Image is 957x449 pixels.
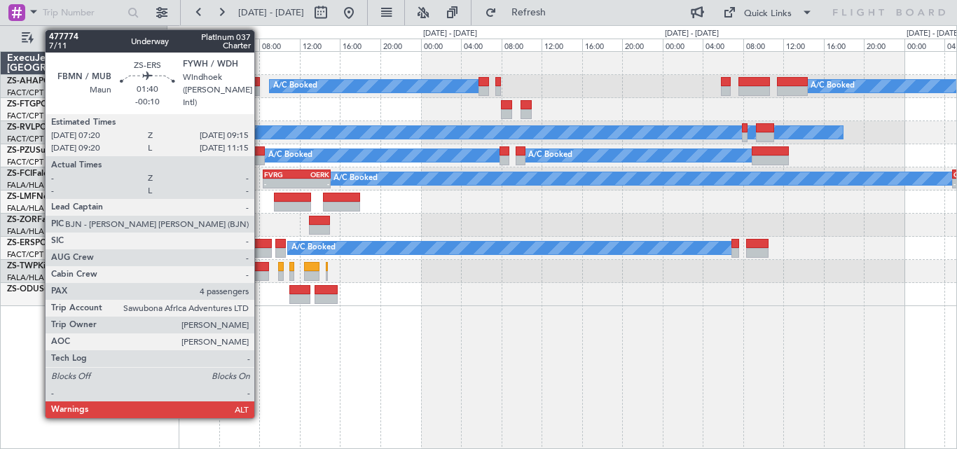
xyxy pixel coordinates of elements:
[744,7,792,21] div: Quick Links
[582,39,623,51] div: 16:00
[7,216,37,224] span: ZS-ZOR
[179,39,219,51] div: 00:00
[783,39,824,51] div: 12:00
[7,77,62,85] a: ZS-AHAPC-24
[500,8,558,18] span: Refresh
[7,239,55,247] a: ZS-ERSPC12
[7,262,38,270] span: ZS-TWP
[297,179,329,188] div: -
[15,27,152,50] button: Only With Activity
[622,39,663,51] div: 20:00
[297,170,329,179] div: OERK
[542,39,582,51] div: 12:00
[665,28,719,40] div: [DATE] - [DATE]
[7,249,43,260] a: FACT/CPT
[7,146,36,155] span: ZS-PZU
[716,1,820,24] button: Quick Links
[273,76,317,97] div: A/C Booked
[333,168,378,189] div: A/C Booked
[7,111,43,121] a: FACT/CPT
[528,145,572,166] div: A/C Booked
[7,239,35,247] span: ZS-ERS
[824,39,865,51] div: 16:00
[7,157,43,167] a: FACT/CPT
[380,39,421,51] div: 20:00
[264,170,296,179] div: FVRG
[864,39,904,51] div: 20:00
[7,285,116,293] a: ZS-ODUSuper King Air 200
[7,262,88,270] a: ZS-TWPKing Air 260
[181,28,235,40] div: [DATE] - [DATE]
[7,180,44,191] a: FALA/HLA
[268,145,312,166] div: A/C Booked
[7,123,72,132] a: ZS-RVLPC12/NG
[904,39,945,51] div: 00:00
[7,88,43,98] a: FACT/CPT
[7,170,32,178] span: ZS-FCI
[300,39,340,51] div: 12:00
[7,285,39,293] span: ZS-ODU
[238,6,304,19] span: [DATE] - [DATE]
[7,272,44,283] a: FALA/HLA
[7,216,85,224] a: ZS-ZORFalcon 2000
[7,226,44,237] a: FALA/HLA
[340,39,380,51] div: 16:00
[461,39,502,51] div: 04:00
[502,39,542,51] div: 08:00
[7,170,85,178] a: ZS-FCIFalcon 900EX
[7,77,39,85] span: ZS-AHA
[743,39,784,51] div: 08:00
[7,123,35,132] span: ZS-RVL
[7,203,44,214] a: FALA/HLA
[703,39,743,51] div: 04:00
[259,39,300,51] div: 08:00
[811,76,855,97] div: A/C Booked
[43,2,123,23] input: Trip Number
[7,193,99,201] a: ZS-LMFNextant 400XTi
[421,39,462,51] div: 00:00
[7,146,113,155] a: ZS-PZUSuper King Air 200
[7,100,36,109] span: ZS-FTG
[7,134,43,144] a: FACT/CPT
[7,100,56,109] a: ZS-FTGPC12
[219,39,260,51] div: 04:00
[423,28,477,40] div: [DATE] - [DATE]
[291,237,336,258] div: A/C Booked
[663,39,703,51] div: 00:00
[36,34,148,43] span: Only With Activity
[478,1,563,24] button: Refresh
[7,193,36,201] span: ZS-LMF
[264,179,296,188] div: -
